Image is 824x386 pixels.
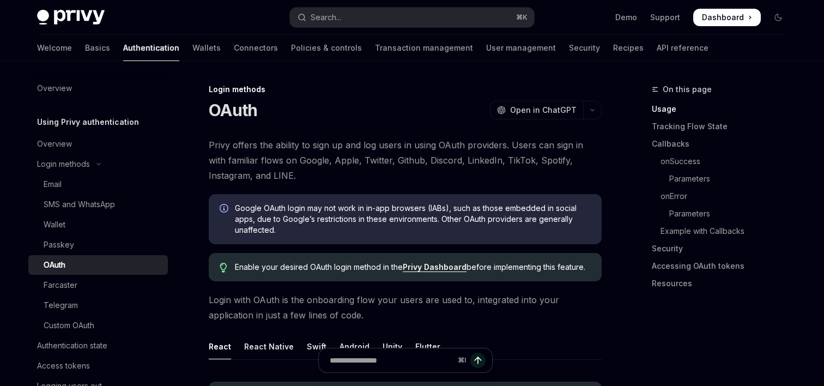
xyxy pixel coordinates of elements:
[652,100,796,118] a: Usage
[28,215,168,234] a: Wallet
[44,178,62,191] div: Email
[28,356,168,376] a: Access tokens
[486,35,556,61] a: User management
[657,35,708,61] a: API reference
[28,336,168,355] a: Authentication state
[663,83,712,96] span: On this page
[85,35,110,61] a: Basics
[220,263,227,273] svg: Tip
[330,348,453,372] input: Ask a question...
[311,11,341,24] div: Search...
[37,116,139,129] h5: Using Privy authentication
[702,12,744,23] span: Dashboard
[28,134,168,154] a: Overview
[415,334,440,359] div: Flutter
[28,316,168,335] a: Custom OAuth
[652,153,796,170] a: onSuccess
[403,262,466,272] a: Privy Dashboard
[44,279,77,292] div: Farcaster
[44,258,65,272] div: OAuth
[28,154,168,174] button: Toggle Login methods section
[44,299,78,312] div: Telegram
[28,235,168,255] a: Passkey
[209,137,602,183] span: Privy offers the ability to sign up and log users in using OAuth providers. Users can sign in wit...
[192,35,221,61] a: Wallets
[37,158,90,171] div: Login methods
[37,10,105,25] img: dark logo
[44,319,94,332] div: Custom OAuth
[37,137,72,150] div: Overview
[490,101,583,119] button: Open in ChatGPT
[652,257,796,275] a: Accessing OAuth tokens
[652,135,796,153] a: Callbacks
[209,100,257,120] h1: OAuth
[28,174,168,194] a: Email
[44,238,74,251] div: Passkey
[28,79,168,98] a: Overview
[652,118,796,135] a: Tracking Flow State
[615,12,637,23] a: Demo
[375,35,473,61] a: Transaction management
[516,13,528,22] span: ⌘ K
[290,8,534,27] button: Open search
[37,82,72,95] div: Overview
[244,334,294,359] div: React Native
[209,292,602,323] span: Login with OAuth is the onboarding flow your users are used to, integrated into your application ...
[770,9,787,26] button: Toggle dark mode
[652,170,796,188] a: Parameters
[470,353,486,368] button: Send message
[209,84,602,95] div: Login methods
[613,35,644,61] a: Recipes
[235,262,591,273] span: Enable your desired OAuth login method in the before implementing this feature.
[28,195,168,214] a: SMS and WhatsApp
[234,35,278,61] a: Connectors
[652,205,796,222] a: Parameters
[37,359,90,372] div: Access tokens
[44,198,115,211] div: SMS and WhatsApp
[37,35,72,61] a: Welcome
[569,35,600,61] a: Security
[44,218,65,231] div: Wallet
[340,334,369,359] div: Android
[291,35,362,61] a: Policies & controls
[28,295,168,315] a: Telegram
[652,275,796,292] a: Resources
[652,222,796,240] a: Example with Callbacks
[28,255,168,275] a: OAuth
[220,204,231,215] svg: Info
[652,240,796,257] a: Security
[693,9,761,26] a: Dashboard
[510,105,577,116] span: Open in ChatGPT
[28,275,168,295] a: Farcaster
[209,334,231,359] div: React
[235,203,591,236] span: Google OAuth login may not work in in-app browsers (IABs), such as those embedded in social apps,...
[652,188,796,205] a: onError
[123,35,179,61] a: Authentication
[307,334,326,359] div: Swift
[37,339,107,352] div: Authentication state
[650,12,680,23] a: Support
[383,334,402,359] div: Unity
